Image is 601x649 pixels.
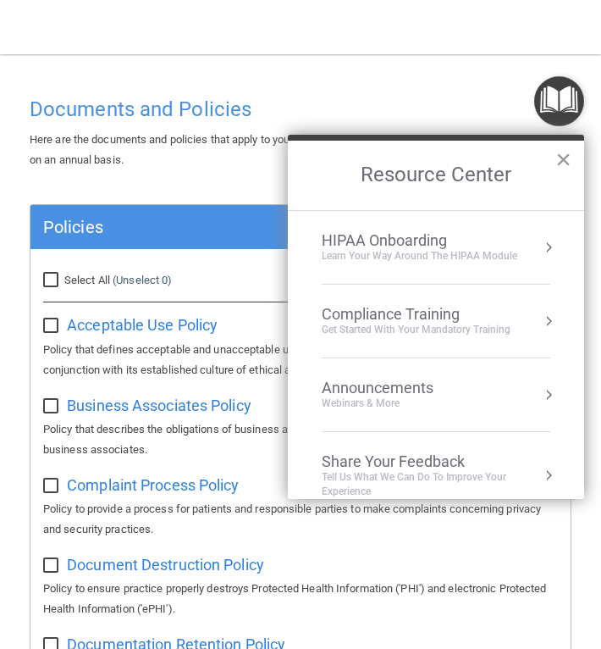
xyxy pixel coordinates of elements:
[322,452,550,471] div: Share Your Feedback
[555,146,571,173] button: Close
[43,340,558,380] p: Policy that defines acceptable and unacceptable use of electronic devices and network resources i...
[67,397,251,414] span: Business Associates Policy
[322,305,510,324] div: Compliance Training
[67,316,218,334] span: Acceptable Use Policy
[288,141,584,210] h2: Resource Center
[30,133,562,166] span: Here are the documents and policies that apply to your organization. As best practice, you should...
[43,499,558,540] p: Policy to provide a process for patients and responsible parties to make complaints concerning pr...
[67,476,239,494] span: Complaint Process Policy
[322,323,510,337] div: Get Started with your mandatory training
[30,98,571,120] h4: Documents and Policies
[322,397,467,411] div: Webinars & More
[113,274,172,286] a: (Unselect 0)
[322,231,517,250] div: HIPAA Onboarding
[322,249,517,263] div: Learn Your Way around the HIPAA module
[322,470,550,499] div: Tell Us What We Can Do to Improve Your Experience
[67,556,264,574] span: Document Destruction Policy
[64,274,110,286] span: Select All
[534,76,584,126] button: Open Resource Center
[43,419,558,460] p: Policy that describes the obligations of business associates and the requirements for contracting...
[288,135,584,499] div: Resource Center
[43,274,63,287] input: Select All (Unselect 0)
[43,218,423,236] h5: Policies
[516,532,581,596] iframe: Drift Widget Chat Controller
[43,214,558,241] a: Policies
[322,379,467,397] div: Announcements
[43,579,558,619] p: Policy to ensure practice properly destroys Protected Health Information ('PHI') and electronic P...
